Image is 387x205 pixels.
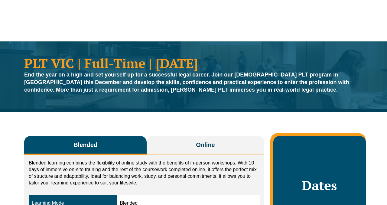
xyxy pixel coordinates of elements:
[24,72,349,93] strong: End the year on a high and set yourself up for a successful legal career. Join our [DEMOGRAPHIC_D...
[24,57,363,70] h1: PLT VIC | Full-Time | [DATE]
[73,141,97,149] span: Blended
[29,160,260,186] p: Blended learning combines the flexibility of online study with the benefits of in-person workshop...
[279,178,360,193] h2: Dates
[196,141,215,149] span: Online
